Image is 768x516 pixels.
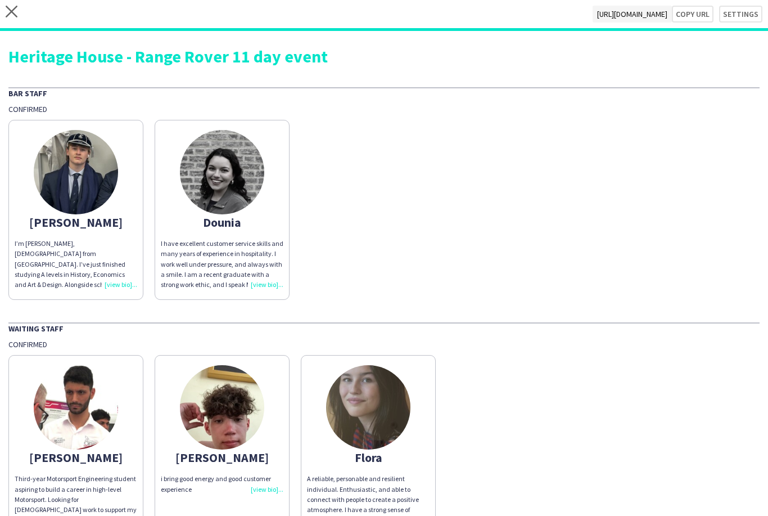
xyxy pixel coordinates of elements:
div: Bar Staff [8,87,760,98]
div: I have excellent customer service skills and many years of experience in hospitality. I work well... [161,239,283,290]
div: Confirmed [8,339,760,349]
div: i bring good energy and good customer experience [161,474,283,494]
span: [URL][DOMAIN_NAME] [593,6,672,23]
img: thumb-68cc925828a1e.jpeg [34,130,118,214]
img: thumb-68c00eb02e9f9.jpg [326,365,410,450]
div: Flora [307,452,430,463]
div: [PERSON_NAME] [15,452,137,463]
button: Copy url [672,6,713,23]
img: thumb-68c2e15ed9a13.jpeg [180,365,264,450]
div: Confirmed [8,104,760,114]
div: I’m [PERSON_NAME], [DEMOGRAPHIC_DATA] from [GEOGRAPHIC_DATA]. I’ve just finished studying A level... [15,239,137,290]
button: Settings [719,6,762,23]
div: Heritage House - Range Rover 11 day event [8,48,760,65]
img: thumb-68cdbc9558f25.jpg [34,365,118,450]
div: Dounia [161,217,283,227]
div: [PERSON_NAME] [161,452,283,463]
div: [PERSON_NAME] [15,217,137,227]
div: Waiting Staff [8,322,760,334]
img: thumb-68c17194bb0c9.jpg [180,130,264,214]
